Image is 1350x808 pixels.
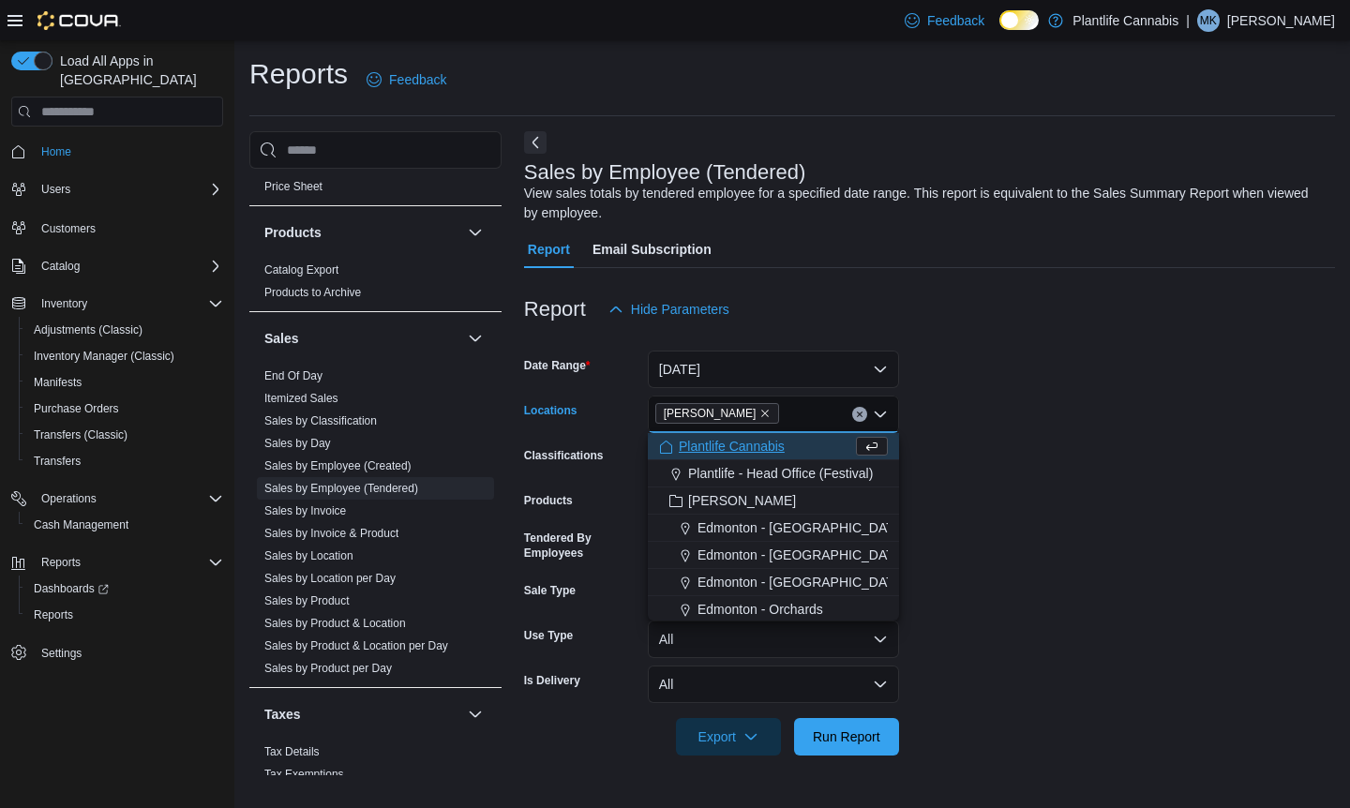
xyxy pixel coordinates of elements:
[852,407,867,422] button: Clear input
[34,216,223,239] span: Customers
[41,296,87,311] span: Inventory
[264,571,396,586] span: Sales by Location per Day
[688,491,796,510] span: [PERSON_NAME]
[528,231,570,268] span: Report
[41,221,96,236] span: Customers
[26,319,150,341] a: Adjustments (Classic)
[264,593,350,608] span: Sales by Product
[34,255,223,277] span: Catalog
[264,391,338,406] span: Itemized Sales
[34,255,87,277] button: Catalog
[264,459,412,472] a: Sales by Employee (Created)
[264,661,392,676] span: Sales by Product per Day
[19,317,231,343] button: Adjustments (Classic)
[264,527,398,540] a: Sales by Invoice & Product
[19,369,231,396] button: Manifests
[1197,9,1220,32] div: Matt Kutera
[26,397,223,420] span: Purchase Orders
[524,493,573,508] label: Products
[648,515,899,542] button: Edmonton - [GEOGRAPHIC_DATA]
[26,450,88,472] a: Transfers
[4,486,231,512] button: Operations
[697,600,823,619] span: Edmonton - Orchards
[524,628,573,643] label: Use Type
[264,413,377,428] span: Sales by Classification
[648,351,899,388] button: [DATE]
[41,555,81,570] span: Reports
[41,646,82,661] span: Settings
[655,403,780,424] span: Leduc
[37,11,121,30] img: Cova
[648,569,899,596] button: Edmonton - [GEOGRAPHIC_DATA]
[26,371,223,394] span: Manifests
[264,368,322,383] span: End Of Day
[34,581,109,596] span: Dashboards
[873,407,888,422] button: Close list of options
[34,487,223,510] span: Operations
[264,285,361,300] span: Products to Archive
[26,371,89,394] a: Manifests
[19,396,231,422] button: Purchase Orders
[359,61,454,98] a: Feedback
[264,179,322,194] span: Price Sheet
[249,741,502,793] div: Taxes
[648,621,899,658] button: All
[524,531,640,561] label: Tendered By Employees
[264,548,353,563] span: Sales by Location
[34,349,174,364] span: Inventory Manager (Classic)
[26,577,116,600] a: Dashboards
[389,70,446,89] span: Feedback
[26,397,127,420] a: Purchase Orders
[19,448,231,474] button: Transfers
[264,223,460,242] button: Products
[249,55,348,93] h1: Reports
[34,427,127,442] span: Transfers (Classic)
[26,514,136,536] a: Cash Management
[524,673,580,688] label: Is Delivery
[676,718,781,756] button: Export
[26,424,135,446] a: Transfers (Classic)
[4,253,231,279] button: Catalog
[34,141,79,163] a: Home
[19,343,231,369] button: Inventory Manager (Classic)
[264,482,418,495] a: Sales by Employee (Tendered)
[679,437,785,456] span: Plantlife Cannabis
[4,291,231,317] button: Inventory
[524,131,547,154] button: Next
[264,504,346,517] a: Sales by Invoice
[264,436,331,451] span: Sales by Day
[249,259,502,311] div: Products
[464,703,487,726] button: Taxes
[264,329,299,348] h3: Sales
[4,214,231,241] button: Customers
[759,408,771,419] button: Remove Leduc from selection in this group
[34,322,142,337] span: Adjustments (Classic)
[813,727,880,746] span: Run Report
[264,392,338,405] a: Itemized Sales
[34,487,104,510] button: Operations
[264,594,350,607] a: Sales by Product
[264,616,406,631] span: Sales by Product & Location
[4,138,231,165] button: Home
[464,221,487,244] button: Products
[648,542,899,569] button: Edmonton - [GEOGRAPHIC_DATA]
[26,577,223,600] span: Dashboards
[464,327,487,350] button: Sales
[34,641,223,665] span: Settings
[264,180,322,193] a: Price Sheet
[26,345,223,367] span: Inventory Manager (Classic)
[4,639,231,666] button: Settings
[41,144,71,159] span: Home
[19,576,231,602] a: Dashboards
[34,292,95,315] button: Inventory
[19,422,231,448] button: Transfers (Classic)
[34,178,78,201] button: Users
[249,365,502,687] div: Sales
[26,604,81,626] a: Reports
[34,517,128,532] span: Cash Management
[264,745,320,758] a: Tax Details
[26,319,223,341] span: Adjustments (Classic)
[264,638,448,653] span: Sales by Product & Location per Day
[524,448,604,463] label: Classifications
[52,52,223,89] span: Load All Apps in [GEOGRAPHIC_DATA]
